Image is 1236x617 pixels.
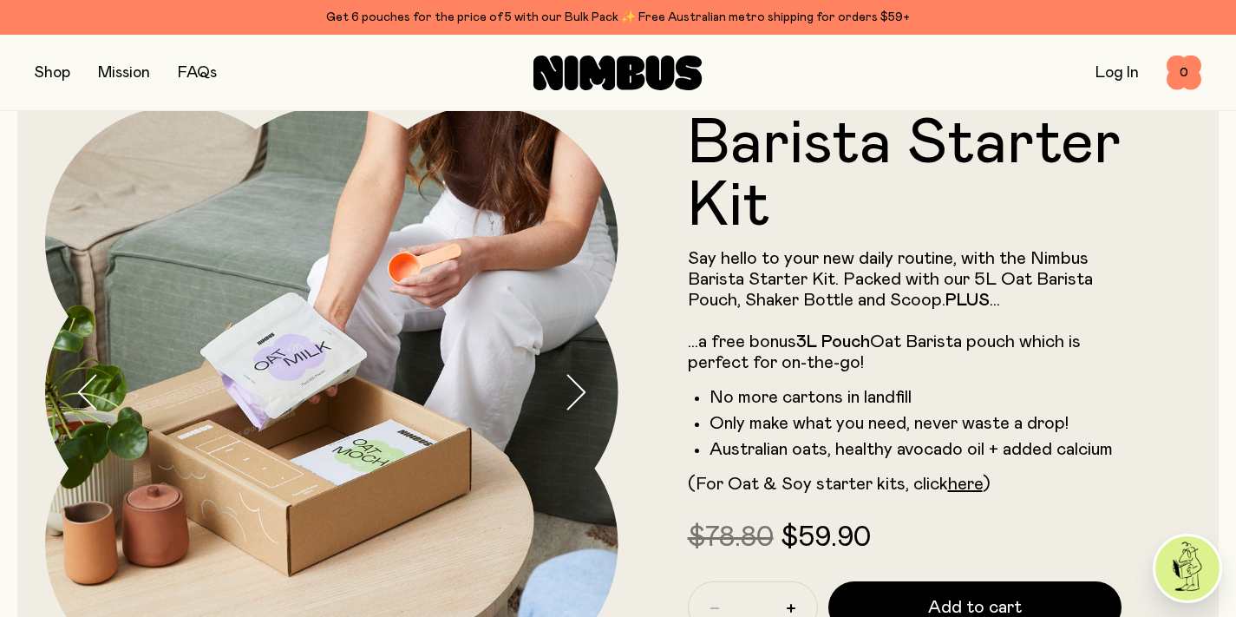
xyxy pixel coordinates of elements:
[178,65,217,81] a: FAQs
[948,476,983,493] a: here
[98,65,150,81] a: Mission
[945,292,990,309] strong: PLUS
[796,333,817,351] strong: 3L
[1167,56,1201,90] button: 0
[710,387,1122,408] li: No more cartons in landfill
[35,7,1201,28] div: Get 6 pouches for the price of 5 with our Bulk Pack ✨ Free Australian metro shipping for orders $59+
[1095,65,1139,81] a: Log In
[1155,536,1220,601] img: agent
[688,113,1122,238] h1: Barista Starter Kit
[821,333,870,351] strong: Pouch
[688,474,1122,495] p: (For Oat & Soy starter kits, click )
[688,524,774,552] span: $78.80
[688,248,1122,373] p: Say hello to your new daily routine, with the Nimbus Barista Starter Kit. Packed with our 5L Oat ...
[710,439,1122,460] li: Australian oats, healthy avocado oil + added calcium
[710,413,1122,434] li: Only make what you need, never waste a drop!
[781,524,871,552] span: $59.90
